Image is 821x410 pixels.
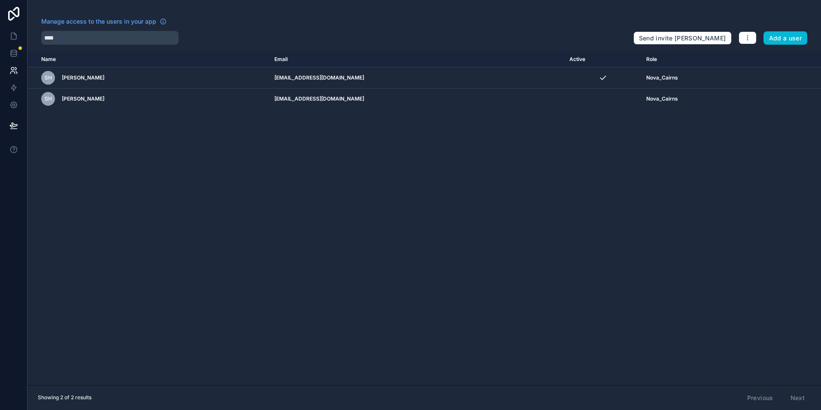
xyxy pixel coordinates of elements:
th: Name [27,52,269,67]
th: Role [641,52,765,67]
span: SH [45,74,52,81]
button: Send invite [PERSON_NAME] [633,31,732,45]
span: [PERSON_NAME] [62,74,104,81]
span: Nova_Cairns [646,95,678,102]
td: [EMAIL_ADDRESS][DOMAIN_NAME] [269,89,564,110]
span: Nova_Cairns [646,74,678,81]
div: scrollable content [27,52,821,385]
button: Add a user [763,31,808,45]
th: Email [269,52,564,67]
span: SH [45,95,52,102]
span: [PERSON_NAME] [62,95,104,102]
th: Active [564,52,642,67]
a: Manage access to the users in your app [41,17,167,26]
span: Manage access to the users in your app [41,17,156,26]
span: Showing 2 of 2 results [38,394,91,401]
td: [EMAIL_ADDRESS][DOMAIN_NAME] [269,67,564,89]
